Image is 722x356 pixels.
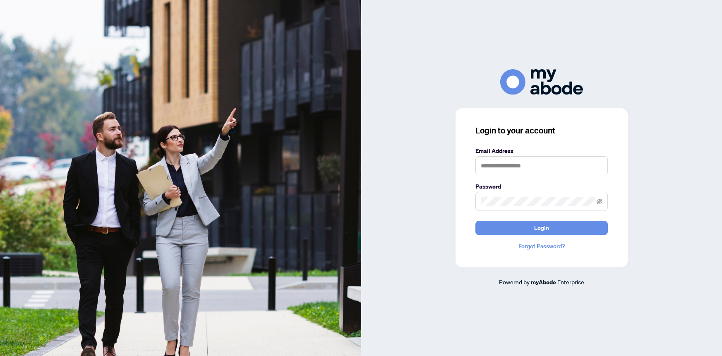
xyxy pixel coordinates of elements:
span: eye-invisible [597,199,602,204]
span: Powered by [499,278,530,286]
a: Forgot Password? [475,242,608,251]
h3: Login to your account [475,125,608,136]
a: myAbode [531,278,556,287]
span: Enterprise [557,278,584,286]
img: ma-logo [500,69,583,94]
span: Login [534,221,549,235]
label: Password [475,182,608,191]
label: Email Address [475,146,608,155]
button: Login [475,221,608,235]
